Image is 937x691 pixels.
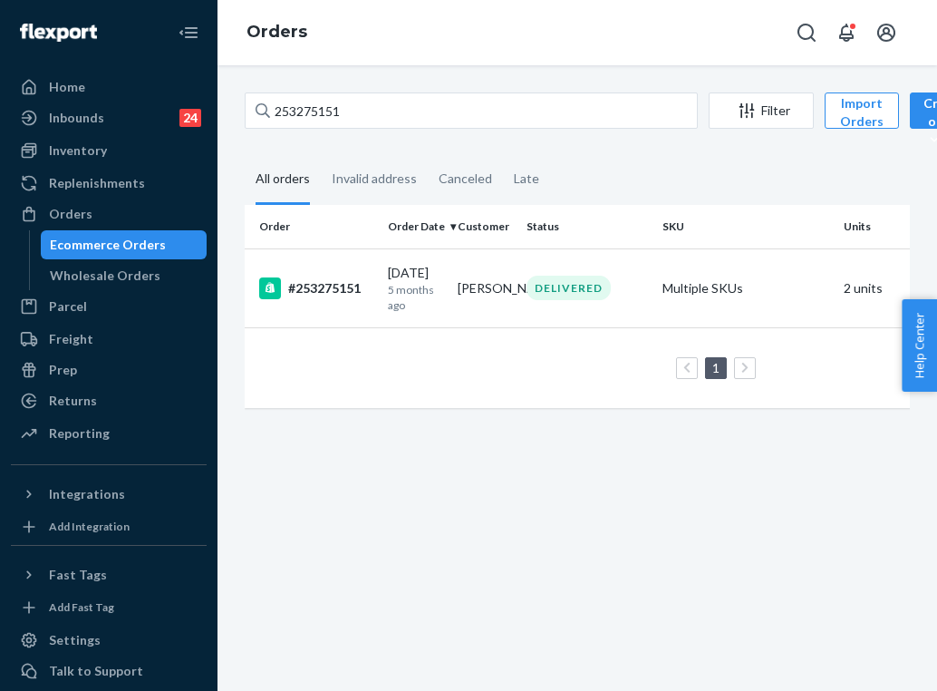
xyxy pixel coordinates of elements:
[710,102,813,120] div: Filter
[49,174,145,192] div: Replenishments
[49,424,110,443] div: Reporting
[232,6,322,59] ol: breadcrumbs
[825,92,899,129] button: Import Orders
[179,109,201,127] div: 24
[246,22,307,42] a: Orders
[50,267,160,285] div: Wholesale Orders
[655,205,836,248] th: SKU
[332,155,417,202] div: Invalid address
[388,282,443,313] p: 5 months ago
[655,248,836,327] td: Multiple SKUs
[49,330,93,348] div: Freight
[41,230,208,259] a: Ecommerce Orders
[49,631,101,649] div: Settings
[49,485,125,503] div: Integrations
[49,662,143,680] div: Talk to Support
[259,277,373,299] div: #253275151
[836,205,906,248] th: Units
[788,15,825,51] button: Open Search Box
[245,92,698,129] input: Search orders
[902,299,937,392] button: Help Center
[11,597,207,618] a: Add Fast Tag
[20,24,97,42] img: Flexport logo
[49,141,107,160] div: Inventory
[11,386,207,415] a: Returns
[245,205,381,248] th: Order
[11,657,207,686] button: Talk to Support
[450,248,520,327] td: [PERSON_NAME]
[49,361,77,379] div: Prep
[388,264,443,313] div: [DATE]
[49,109,104,127] div: Inbounds
[439,155,492,202] div: Canceled
[11,419,207,448] a: Reporting
[11,480,207,509] button: Integrations
[49,566,107,584] div: Fast Tags
[519,205,655,248] th: Status
[526,276,611,300] div: DELIVERED
[11,73,207,102] a: Home
[11,103,207,132] a: Inbounds24
[11,626,207,655] a: Settings
[381,205,450,248] th: Order Date
[11,355,207,384] a: Prep
[49,392,97,410] div: Returns
[49,205,92,223] div: Orders
[836,248,906,327] td: 2 units
[49,599,114,615] div: Add Fast Tag
[868,15,904,51] button: Open account menu
[11,292,207,321] a: Parcel
[11,516,207,538] a: Add Integration
[514,155,539,202] div: Late
[41,261,208,290] a: Wholesale Orders
[11,200,207,229] a: Orders
[170,15,207,51] button: Close Navigation
[828,15,865,51] button: Open notifications
[50,236,166,254] div: Ecommerce Orders
[709,360,723,375] a: Page 1 is your current page
[709,92,814,129] button: Filter
[819,637,919,682] iframe: Opens a widget where you can chat to one of our agents
[49,297,87,316] div: Parcel
[11,136,207,165] a: Inventory
[458,219,513,234] div: Customer
[11,325,207,354] a: Freight
[49,78,85,96] div: Home
[11,560,207,589] button: Fast Tags
[256,155,310,205] div: All orders
[11,169,207,198] a: Replenishments
[49,519,130,534] div: Add Integration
